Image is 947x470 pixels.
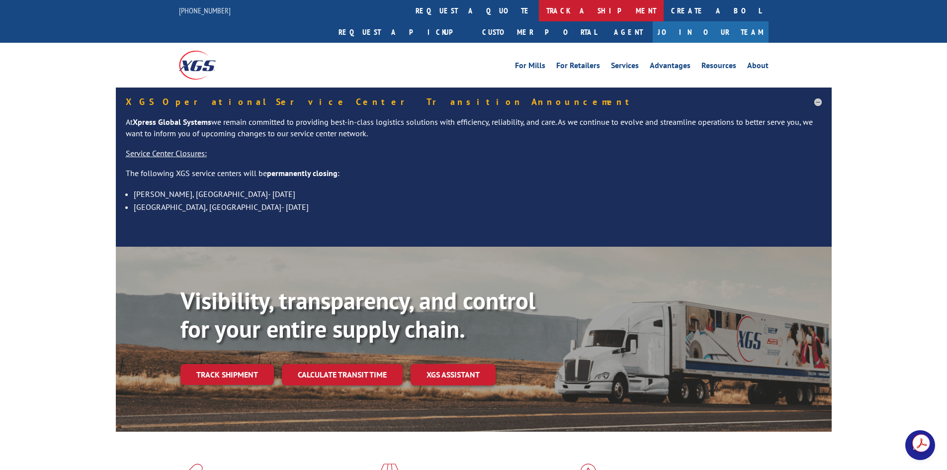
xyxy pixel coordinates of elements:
a: Track shipment [180,364,274,385]
a: Advantages [650,62,690,73]
strong: permanently closing [267,168,338,178]
a: For Retailers [556,62,600,73]
a: Join Our Team [653,21,769,43]
p: The following XGS service centers will be : [126,168,822,188]
u: Service Center Closures: [126,148,207,158]
li: [PERSON_NAME], [GEOGRAPHIC_DATA]- [DATE] [134,188,822,200]
p: At we remain committed to providing best-in-class logistics solutions with efficiency, reliabilit... [126,116,822,148]
a: Agent [604,21,653,43]
a: Services [611,62,639,73]
b: Visibility, transparency, and control for your entire supply chain. [180,285,535,345]
strong: Xpress Global Systems [133,117,211,127]
a: XGS ASSISTANT [411,364,496,385]
h5: XGS Operational Service Center Transition Announcement [126,97,822,106]
a: Resources [701,62,736,73]
a: About [747,62,769,73]
a: Request a pickup [331,21,475,43]
a: For Mills [515,62,545,73]
a: Calculate transit time [282,364,403,385]
li: [GEOGRAPHIC_DATA], [GEOGRAPHIC_DATA]- [DATE] [134,200,822,213]
a: [PHONE_NUMBER] [179,5,231,15]
a: Open chat [905,430,935,460]
a: Customer Portal [475,21,604,43]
